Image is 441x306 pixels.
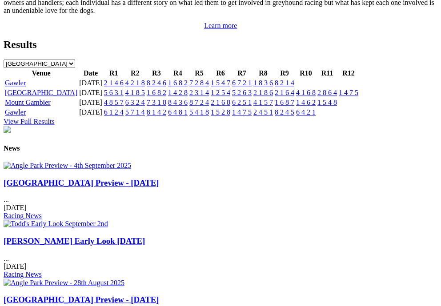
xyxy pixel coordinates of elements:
[146,69,167,78] th: R3
[4,236,437,278] div: ...
[253,69,273,78] th: R8
[211,79,230,87] a: 1 5 4 7
[5,108,26,116] a: Gawler
[253,108,273,116] a: 2 4 5 1
[296,89,316,96] a: 4 1 6 8
[125,99,145,106] a: 6 3 2 4
[104,79,124,87] a: 2 1 4 6
[232,89,252,96] a: 5 2 6 3
[4,144,437,152] h4: News
[211,99,230,106] a: 2 1 6 8
[4,236,145,246] a: [PERSON_NAME] Early Look [DATE]
[125,69,145,78] th: R2
[253,89,273,96] a: 2 1 8 6
[253,79,273,87] a: 1 8 3 6
[253,99,273,106] a: 4 1 5 7
[5,89,77,96] a: [GEOGRAPHIC_DATA]
[232,69,252,78] th: R7
[79,69,103,78] th: Date
[147,99,166,106] a: 7 3 1 8
[104,108,124,116] a: 6 1 2 4
[4,294,159,304] a: [GEOGRAPHIC_DATA] Preview - [DATE]
[275,108,294,116] a: 8 2 4 5
[5,79,26,87] a: Gawler
[79,79,103,87] td: [DATE]
[4,69,78,78] th: Venue
[168,89,188,96] a: 1 4 2 8
[275,99,294,106] a: 1 6 8 7
[168,79,188,87] a: 1 6 8 2
[4,178,437,220] div: ...
[147,108,166,116] a: 8 1 4 2
[79,108,103,117] td: [DATE]
[4,39,437,51] h2: Results
[4,178,159,187] a: [GEOGRAPHIC_DATA] Preview - [DATE]
[104,69,124,78] th: R1
[4,212,42,219] a: Racing News
[125,108,145,116] a: 5 7 1 4
[4,162,131,170] img: Angle Park Preview - 4th September 2025
[4,278,124,286] img: Angle Park Preview - 28th August 2025
[189,108,209,116] a: 5 4 1 8
[189,89,209,96] a: 2 3 1 4
[5,99,51,106] a: Mount Gambier
[79,98,103,107] td: [DATE]
[339,89,358,96] a: 1 4 7 5
[168,99,188,106] a: 8 4 3 6
[338,69,359,78] th: R12
[4,204,27,211] span: [DATE]
[296,99,316,106] a: 1 4 6 2
[4,262,27,270] span: [DATE]
[4,270,42,278] a: Racing News
[125,89,145,96] a: 4 1 8 5
[189,99,209,106] a: 8 7 2 4
[274,69,295,78] th: R9
[211,89,230,96] a: 1 2 5 4
[189,69,209,78] th: R5
[317,99,337,106] a: 1 5 4 8
[4,126,11,133] img: chasers_homepage.jpg
[4,220,108,228] img: Todd's Early Look September 2nd
[104,99,124,106] a: 4 8 5 7
[210,69,231,78] th: R6
[168,69,188,78] th: R4
[317,69,337,78] th: R11
[147,79,166,87] a: 8 2 4 6
[104,89,124,96] a: 5 6 3 1
[189,79,209,87] a: 7 2 8 4
[4,118,55,125] a: View Full Results
[204,22,237,29] a: Learn more
[147,89,166,96] a: 1 6 8 2
[296,69,316,78] th: R10
[296,108,316,116] a: 6 4 2 1
[275,79,294,87] a: 8 2 1 4
[211,108,230,116] a: 1 5 2 8
[168,108,188,116] a: 6 4 8 1
[232,79,252,87] a: 6 7 2 1
[232,99,252,106] a: 6 2 5 1
[275,89,294,96] a: 2 1 6 4
[317,89,337,96] a: 2 8 6 4
[79,88,103,97] td: [DATE]
[232,108,252,116] a: 1 4 7 5
[125,79,145,87] a: 4 2 1 8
